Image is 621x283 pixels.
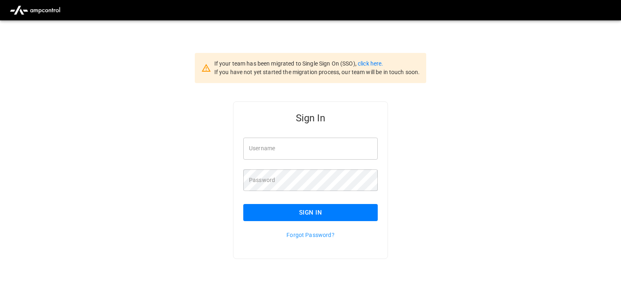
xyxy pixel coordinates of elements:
a: click here. [358,60,383,67]
span: If your team has been migrated to Single Sign On (SSO), [214,60,358,67]
img: ampcontrol.io logo [7,2,64,18]
h5: Sign In [243,112,378,125]
p: Forgot Password? [243,231,378,239]
span: If you have not yet started the migration process, our team will be in touch soon. [214,69,420,75]
button: Sign In [243,204,378,221]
